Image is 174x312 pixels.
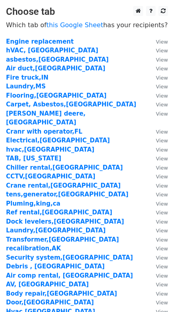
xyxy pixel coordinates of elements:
[148,137,168,144] a: View
[156,210,168,216] small: View
[156,75,168,81] small: View
[156,282,168,288] small: View
[156,57,168,63] small: View
[148,173,168,180] a: View
[6,38,74,45] a: Engine replacement
[6,191,128,198] strong: tens,generator,[GEOGRAPHIC_DATA]
[148,146,168,153] a: View
[148,92,168,99] a: View
[148,191,168,198] a: View
[148,182,168,189] a: View
[6,227,106,234] a: Laundry,[GEOGRAPHIC_DATA]
[6,218,124,225] a: Dock levelers,[GEOGRAPHIC_DATA]
[148,47,168,54] a: View
[156,192,168,198] small: View
[6,254,133,261] a: Security system,[GEOGRAPHIC_DATA]
[156,48,168,54] small: View
[148,281,168,288] a: View
[6,65,105,72] a: Air duct,[GEOGRAPHIC_DATA]
[156,165,168,171] small: View
[6,21,168,29] p: Which tab of has your recipients?
[148,227,168,234] a: View
[6,272,133,279] a: Air comp rental, [GEOGRAPHIC_DATA]
[148,74,168,81] a: View
[6,209,112,216] strong: Ref rental,[GEOGRAPHIC_DATA]
[6,92,106,99] a: Flooring,[GEOGRAPHIC_DATA]
[6,146,94,153] strong: hvac,[GEOGRAPHIC_DATA]
[148,263,168,270] a: View
[156,237,168,243] small: View
[148,38,168,45] a: View
[156,66,168,72] small: View
[156,228,168,234] small: View
[148,56,168,63] a: View
[148,299,168,306] a: View
[148,200,168,207] a: View
[6,263,105,270] a: Debris , [GEOGRAPHIC_DATA]
[156,291,168,297] small: View
[6,236,119,243] a: Transformer,[GEOGRAPHIC_DATA]
[148,83,168,90] a: View
[6,290,117,297] a: Body repair,[GEOGRAPHIC_DATA]
[6,299,94,306] a: Door,[GEOGRAPHIC_DATA]
[156,129,168,135] small: View
[156,102,168,108] small: View
[46,21,103,29] a: this Google Sheet
[156,93,168,99] small: View
[148,128,168,135] a: View
[156,219,168,225] small: View
[6,56,109,63] a: asbestos,[GEOGRAPHIC_DATA]
[156,174,168,180] small: View
[6,47,98,54] a: hVAC, [GEOGRAPHIC_DATA]
[156,273,168,279] small: View
[148,209,168,216] a: View
[148,245,168,252] a: View
[156,183,168,189] small: View
[148,254,168,261] a: View
[6,182,121,189] a: Crane rental,[GEOGRAPHIC_DATA]
[6,110,86,126] a: [PERSON_NAME] deere,[GEOGRAPHIC_DATA]
[6,155,61,162] a: TAB, [US_STATE]
[156,111,168,117] small: View
[148,290,168,297] a: View
[6,281,89,288] a: AV, [GEOGRAPHIC_DATA]
[156,300,168,306] small: View
[148,65,168,72] a: View
[148,164,168,171] a: View
[156,246,168,252] small: View
[148,218,168,225] a: View
[156,201,168,207] small: View
[6,137,110,144] a: Electrical,[GEOGRAPHIC_DATA]
[6,128,82,135] strong: Cranr with operator,FL
[6,200,60,207] a: Pluming,king,ca
[6,245,61,252] a: recalibration,AK
[6,164,123,171] a: Chiller rental,[GEOGRAPHIC_DATA]
[156,84,168,90] small: View
[148,155,168,162] a: View
[6,101,136,108] a: Carpet, Asbestos,[GEOGRAPHIC_DATA]
[148,236,168,243] a: View
[156,39,168,45] small: View
[156,138,168,144] small: View
[6,74,48,81] a: Fire truck,IN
